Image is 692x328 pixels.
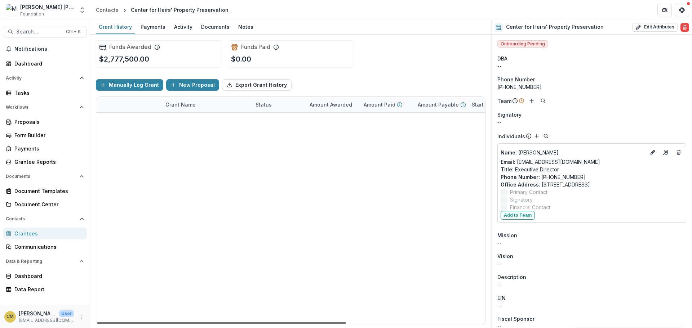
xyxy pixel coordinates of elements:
div: Grant Name [161,97,251,112]
span: Title : [501,166,514,172]
button: Open Documents [3,171,87,182]
p: Individuals [497,132,525,140]
h2: Funds Awarded [109,44,151,50]
button: Search... [3,26,87,37]
button: Delete [680,23,689,32]
span: Fiscal Sponsor [497,315,534,323]
div: -- [497,118,686,126]
span: Description [497,273,526,281]
a: Payments [3,143,87,154]
a: Tasks [3,87,87,99]
div: Amount Awarded [305,97,359,112]
span: Name : [501,149,517,156]
a: Documents [198,20,232,34]
span: DBA [497,55,507,62]
span: Financial Contact [510,203,550,211]
div: Christine Mayers [6,314,14,319]
div: Status [251,101,276,108]
div: Grantee Reports [14,158,81,166]
div: Dashboard [14,60,81,67]
div: Activity [171,22,195,32]
a: Grantee Reports [3,156,87,168]
div: -- [497,62,686,70]
a: Name: [PERSON_NAME] [501,149,646,156]
button: Edit Attributes [632,23,678,32]
div: Document Templates [14,187,81,195]
p: [STREET_ADDRESS] [501,181,683,188]
a: Grant History [96,20,135,34]
p: Amount Paid [364,101,395,108]
div: [PERSON_NAME] [PERSON_NAME] Data Sandbox [20,3,74,11]
p: User [59,310,74,317]
div: Amount Paid [359,97,413,112]
div: Grantees [14,230,81,237]
div: Amount Payable [413,97,467,112]
span: Office Address : [501,181,540,188]
button: Search [539,96,547,105]
span: Data & Reporting [6,259,77,264]
div: Communications [14,243,81,251]
a: Dashboard [3,270,87,282]
span: Vision [497,252,513,260]
a: Payments [138,20,168,34]
div: Payments [14,145,81,152]
button: Open entity switcher [77,3,87,17]
a: Proposals [3,116,87,128]
a: Data Report [3,283,87,295]
p: EIN [497,294,506,302]
p: -- [497,239,686,247]
div: Notes [235,22,256,32]
button: Manually Log Grant [96,79,163,91]
a: Notes [235,20,256,34]
button: Add [532,132,541,140]
div: [PHONE_NUMBER] [497,83,686,91]
span: Primary Contact [510,188,547,196]
button: Add to Team [501,211,535,220]
button: Partners [657,3,672,17]
button: New Proposal [166,79,219,91]
div: Grant History [96,22,135,32]
div: Start Date [467,97,522,112]
a: Communications [3,241,87,253]
button: Get Help [675,3,689,17]
div: Ctrl + K [65,28,82,36]
p: $0.00 [231,54,251,64]
button: Open Contacts [3,213,87,225]
span: Onboarding Pending [497,40,548,48]
div: -- [497,302,686,309]
span: Search... [16,29,62,35]
button: Edit [648,148,657,157]
h2: Funds Paid [241,44,270,50]
h2: Center for Heirs' Property Preservation [506,24,604,30]
a: Activity [171,20,195,34]
button: More [77,313,85,321]
a: Contacts [93,5,121,15]
div: Amount Awarded [305,101,356,108]
a: Email: [EMAIL_ADDRESS][DOMAIN_NAME] [501,158,600,166]
div: Start Date [467,101,501,108]
button: Notifications [3,43,87,55]
a: Document Templates [3,185,87,197]
div: Documents [198,22,232,32]
div: Status [251,97,305,112]
p: Amount Payable [418,101,459,108]
div: Dashboard [14,272,81,280]
button: Search [542,132,550,140]
img: Mary Reynolds Babcock Data Sandbox [6,4,17,16]
span: Phone Number : [501,174,540,180]
span: Contacts [6,216,77,221]
span: Documents [6,174,77,179]
div: Tasks [14,89,81,96]
span: Notifications [14,46,84,52]
p: [PERSON_NAME] [501,149,646,156]
span: Signatory [497,111,522,118]
p: [PERSON_NAME] [19,310,56,317]
div: Contacts [96,6,119,14]
div: Payments [138,22,168,32]
p: [EMAIL_ADDRESS][DOMAIN_NAME] [19,317,74,324]
p: [PHONE_NUMBER] [501,173,683,181]
a: Go to contact [660,147,671,158]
